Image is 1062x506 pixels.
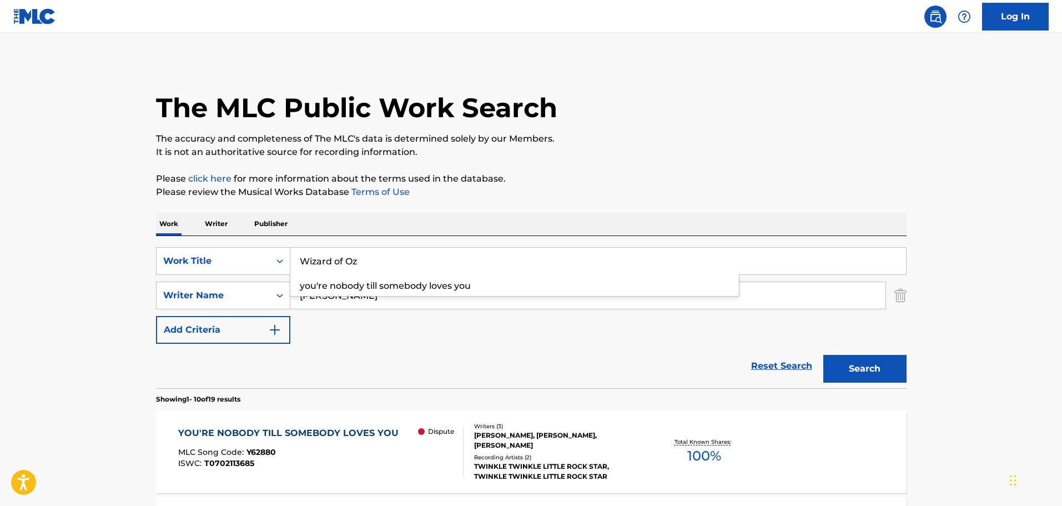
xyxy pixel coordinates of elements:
[823,355,907,383] button: Search
[156,316,290,344] button: Add Criteria
[894,282,907,309] img: Delete Criterion
[156,212,182,236] p: Work
[204,458,254,468] span: T0702113685
[300,280,471,291] span: you're nobody till somebody loves you
[268,323,281,337] img: 9d2ae6d4665cec9f34b9.svg
[178,458,204,468] span: ISWC :
[163,289,263,302] div: Writer Name
[156,394,240,404] p: Showing 1 - 10 of 19 results
[953,6,975,28] div: Help
[929,10,942,23] img: search
[13,8,56,24] img: MLC Logo
[1006,453,1062,506] iframe: Chat Widget
[1010,464,1016,497] div: Drag
[156,132,907,146] p: The accuracy and completeness of The MLC's data is determined solely by our Members.
[178,447,246,457] span: MLC Song Code :
[675,438,734,446] p: Total Known Shares:
[163,254,263,268] div: Work Title
[178,427,404,440] div: YOU'RE NOBODY TILL SOMEBODY LOVES YOU
[246,447,276,457] span: Y62880
[687,446,721,466] span: 100 %
[474,430,642,450] div: [PERSON_NAME], [PERSON_NAME], [PERSON_NAME]
[202,212,231,236] p: Writer
[428,427,454,437] p: Dispute
[474,422,642,430] div: Writers ( 3 )
[958,10,971,23] img: help
[156,172,907,186] p: Please for more information about the terms used in the database.
[349,187,410,197] a: Terms of Use
[746,354,818,378] a: Reset Search
[474,453,642,462] div: Recording Artists ( 2 )
[251,212,291,236] p: Publisher
[156,247,907,388] form: Search Form
[188,173,231,184] a: click here
[156,410,907,493] a: YOU'RE NOBODY TILL SOMEBODY LOVES YOUMLC Song Code:Y62880ISWC:T0702113685 DisputeWriters (3)[PERS...
[156,146,907,159] p: It is not an authoritative source for recording information.
[982,3,1049,31] a: Log In
[156,186,907,199] p: Please review the Musical Works Database
[924,6,947,28] a: Public Search
[474,462,642,482] div: TWINKLE TWINKLE LITTLE ROCK STAR, TWINKLE TWINKLE LITTLE ROCK STAR
[156,91,557,124] h1: The MLC Public Work Search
